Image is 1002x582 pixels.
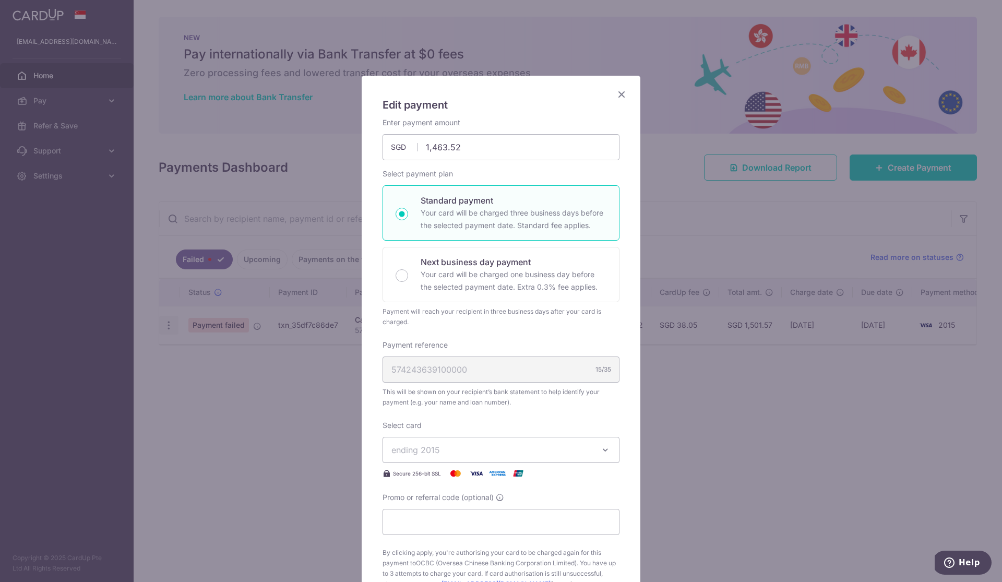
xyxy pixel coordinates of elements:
iframe: Opens a widget where you can find more information [935,551,992,577]
label: Select payment plan [383,169,453,179]
img: Visa [466,467,487,480]
img: American Express [487,467,508,480]
span: ending 2015 [391,445,440,455]
p: Your card will be charged three business days before the selected payment date. Standard fee appl... [421,207,606,232]
button: Close [615,88,628,101]
label: Enter payment amount [383,117,460,128]
div: Payment will reach your recipient in three business days after your card is charged. [383,306,619,327]
input: 0.00 [383,134,619,160]
img: Mastercard [445,467,466,480]
h5: Edit payment [383,97,619,113]
span: This will be shown on your recipient’s bank statement to help identify your payment (e.g. your na... [383,387,619,408]
div: 15/35 [595,364,611,375]
img: UnionPay [508,467,529,480]
p: Standard payment [421,194,606,207]
label: Select card [383,420,422,431]
span: SGD [391,142,418,152]
label: Payment reference [383,340,448,350]
button: ending 2015 [383,437,619,463]
p: Your card will be charged one business day before the selected payment date. Extra 0.3% fee applies. [421,268,606,293]
span: Secure 256-bit SSL [393,469,441,478]
span: Promo or referral code (optional) [383,492,494,503]
p: Next business day payment [421,256,606,268]
span: OCBC (Oversea Chinese Banking Corporation Limited) [416,559,577,567]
